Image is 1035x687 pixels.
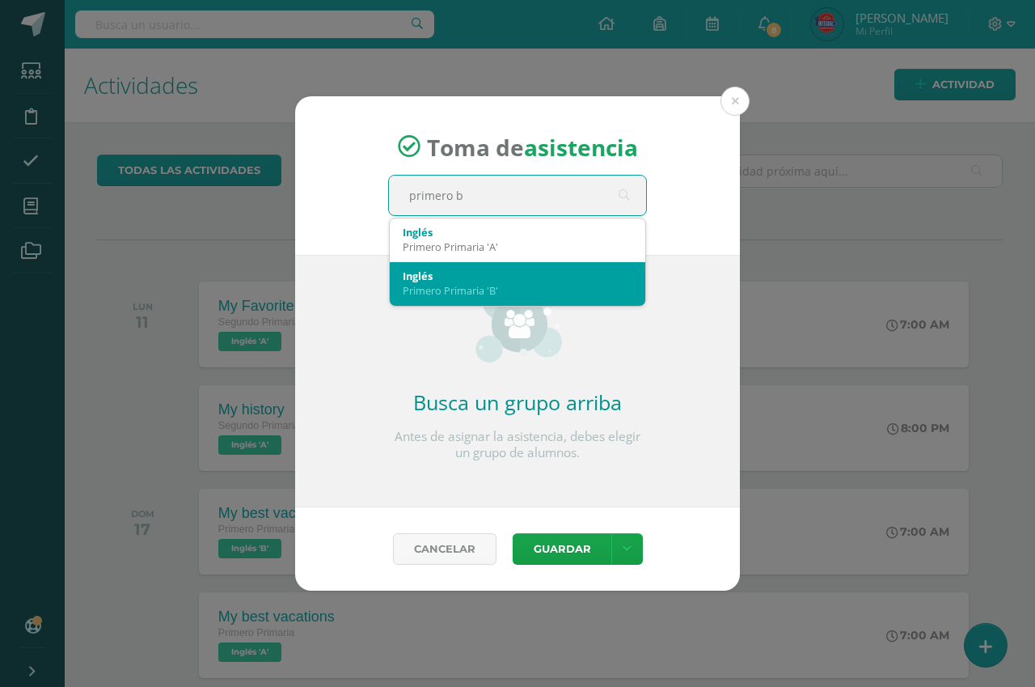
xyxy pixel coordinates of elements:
div: Primero Primaria 'B' [403,283,632,298]
img: groups_small.png [474,282,562,363]
button: Close (Esc) [720,87,750,116]
div: Inglés [403,269,632,283]
input: Busca un grado o sección aquí... [389,176,646,215]
a: Cancelar [393,533,496,565]
h2: Busca un grupo arriba [388,388,647,416]
span: Toma de [427,131,638,162]
div: Inglés [403,225,632,240]
div: Primero Primaria 'A' [403,240,632,254]
button: Guardar [513,533,611,565]
strong: asistencia [524,131,638,162]
p: Antes de asignar la asistencia, debes elegir un grupo de alumnos. [388,429,647,461]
